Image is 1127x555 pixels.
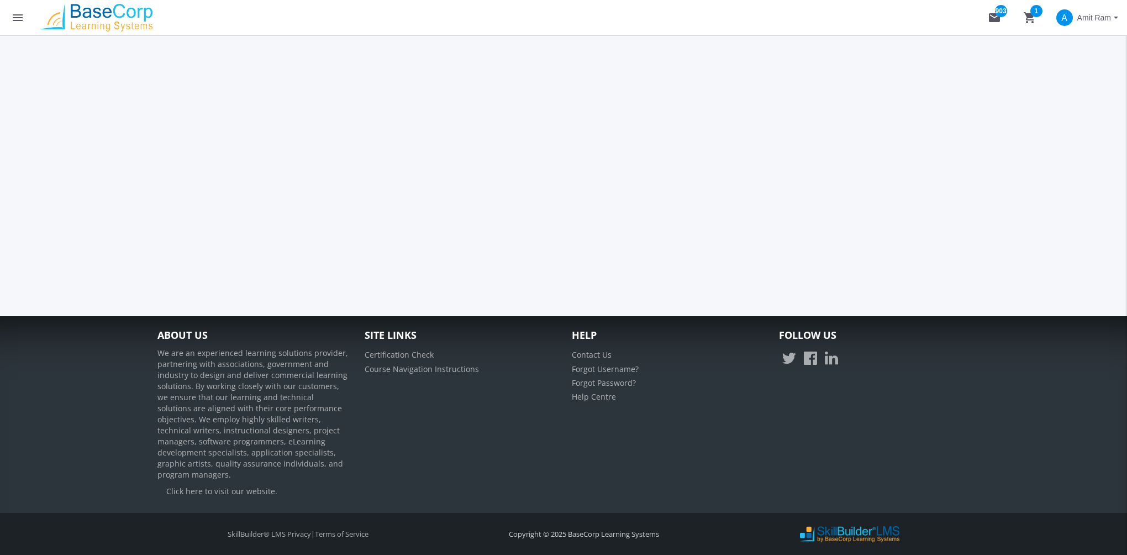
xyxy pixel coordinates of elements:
[35,4,157,32] img: logo.png
[572,364,639,374] a: Forgot Username?
[157,348,348,480] p: We are an experienced learning solutions provider, partnering with associations, government and i...
[11,11,24,24] mat-icon: menu
[228,529,311,539] a: SkillBuilder® LMS Privacy
[988,11,1001,24] mat-icon: mail
[800,526,899,543] img: SkillBuilder LMS Logo
[365,330,555,341] h4: Site Links
[1023,11,1036,24] mat-icon: shopping_cart
[1056,9,1073,26] span: A
[157,330,348,341] h4: About Us
[365,364,479,374] a: Course Navigation Instructions
[166,486,277,496] a: Click here to visit our website.
[572,349,612,360] a: Contact Us
[572,391,616,402] a: Help Centre
[315,529,368,539] a: Terms of Service
[779,330,970,341] h4: Follow Us
[1077,8,1111,28] span: Amit Ram
[365,349,434,360] a: Certification Check
[163,529,433,540] div: |
[444,529,724,540] div: Copyright © 2025 BaseCorp Learning Systems
[572,330,762,341] h4: Help
[572,378,636,388] a: Forgot Password?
